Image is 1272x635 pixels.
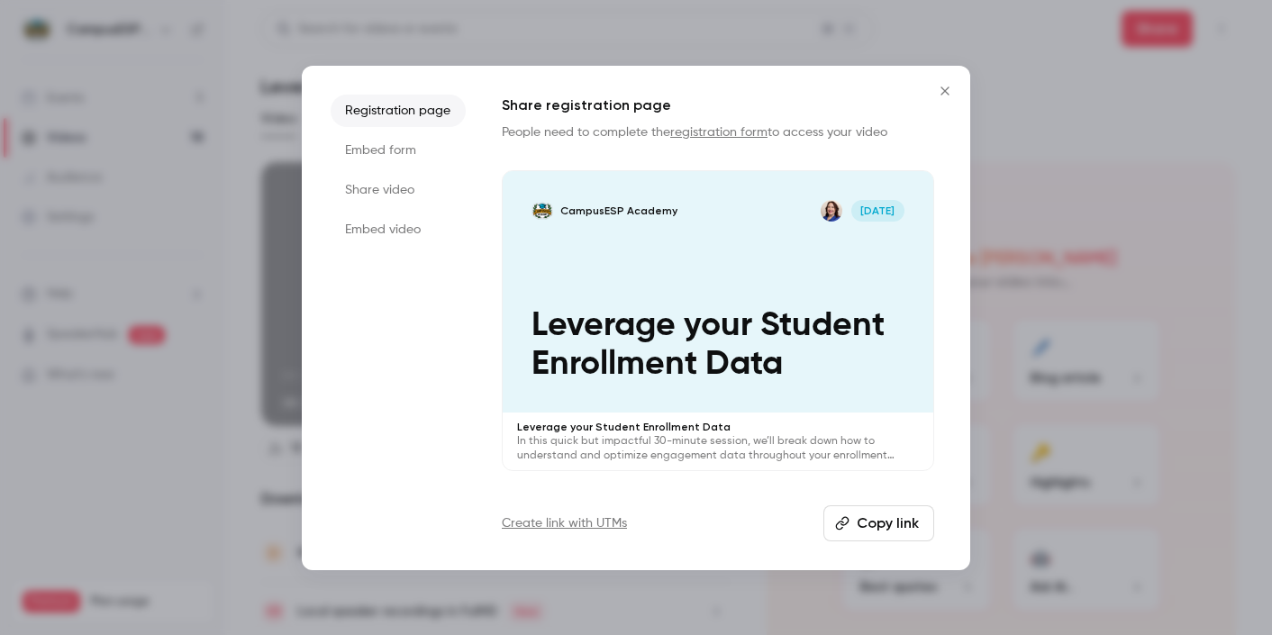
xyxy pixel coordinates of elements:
[502,95,934,116] h1: Share registration page
[331,95,466,127] li: Registration page
[502,170,934,472] a: Leverage your Student Enrollment DataCampusESP AcademyKerri Meeks-Griffin[DATE]Leverage your Stud...
[670,126,768,139] a: registration form
[331,213,466,246] li: Embed video
[851,200,904,222] span: [DATE]
[927,73,963,109] button: Close
[502,123,934,141] p: People need to complete the to access your video
[502,514,627,532] a: Create link with UTMs
[517,434,919,463] p: In this quick but impactful 30-minute session, we’ll break down how to understand and optimize en...
[823,505,934,541] button: Copy link
[532,200,553,222] img: Leverage your Student Enrollment Data
[517,420,919,434] p: Leverage your Student Enrollment Data
[331,134,466,167] li: Embed form
[331,174,466,206] li: Share video
[821,200,842,222] img: Kerri Meeks-Griffin
[560,204,677,218] p: CampusESP Academy
[532,306,904,385] p: Leverage your Student Enrollment Data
